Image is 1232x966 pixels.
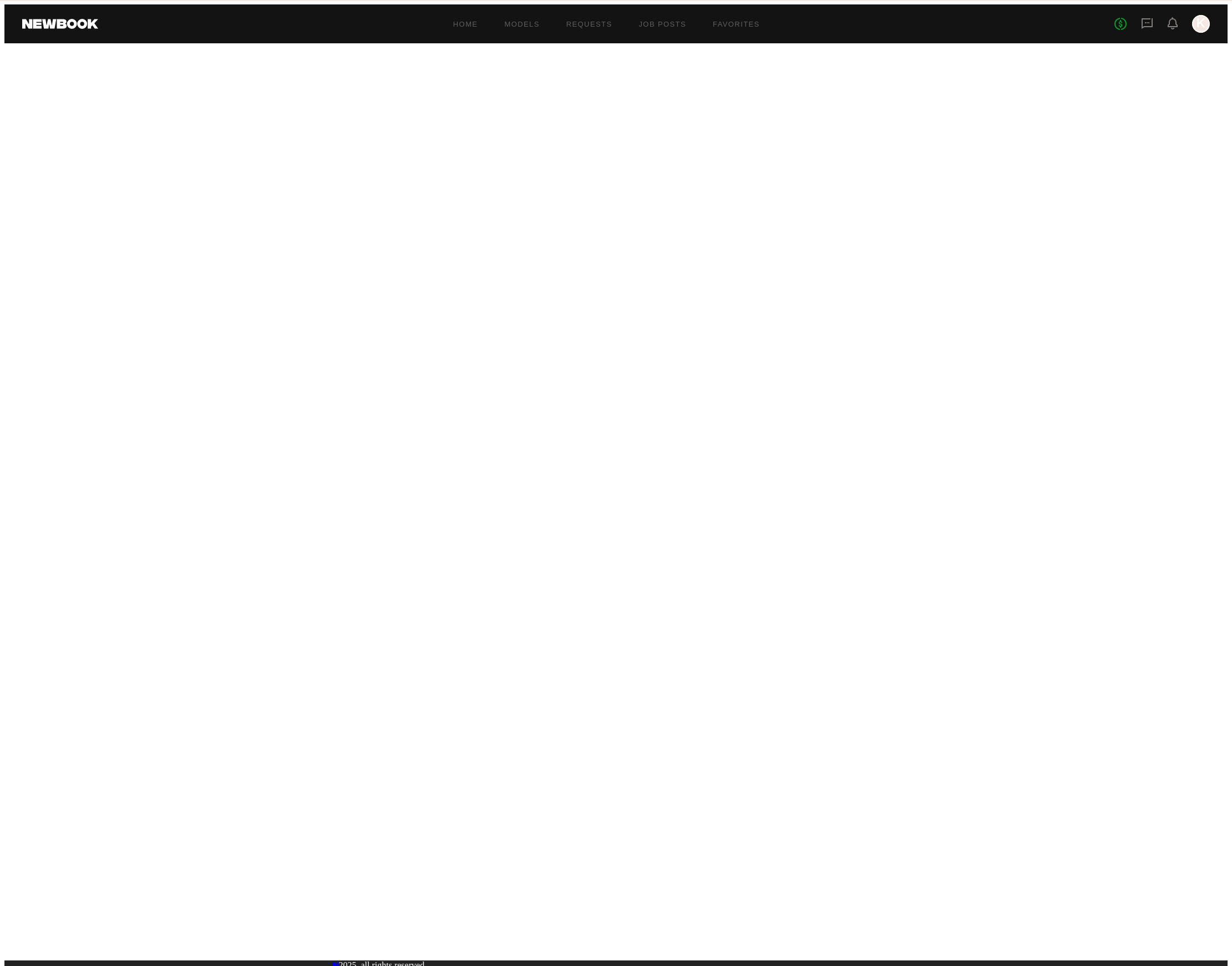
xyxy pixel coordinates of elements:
[638,21,686,28] a: Job Posts
[504,21,539,28] a: Models
[453,21,478,28] a: Home
[1192,15,1210,33] a: K
[713,21,760,28] a: Favorites
[566,21,612,28] a: Requests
